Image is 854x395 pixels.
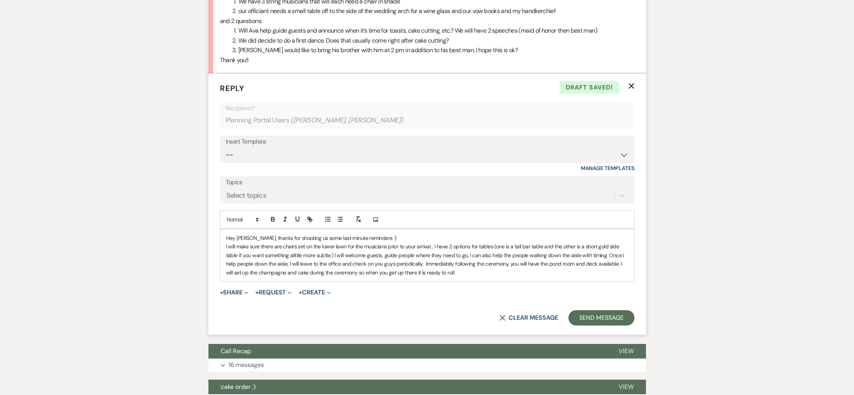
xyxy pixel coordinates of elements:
[226,242,628,277] p: I will make sure there are chairs set on the lower lawn for the musicians prior to your arrival.....
[229,36,634,46] li: We did decide to do a first dance. Does that usually come right after cake cutting?
[226,113,629,128] div: Planning Portal Users
[221,347,251,355] span: Call Recap
[208,380,606,394] button: cake order :)
[255,289,259,296] span: +
[229,45,634,55] li: [PERSON_NAME] would like to bring his brother with him at 2 pm in addition to his best man. I hop...
[220,55,634,65] p: Thank you!!
[560,81,619,94] span: Draft saved!
[229,26,634,36] li: Will Ava help guide guests and announce when it’s time for toasts, cake cutting, etc.? We will ha...
[581,165,634,172] a: Manage Templates
[226,136,629,147] div: Insert Template
[606,344,646,359] button: View
[208,359,646,372] button: 16 messages
[291,115,403,126] span: ( [PERSON_NAME], [PERSON_NAME] )
[220,83,244,93] span: Reply
[226,177,629,188] label: Topics
[606,380,646,394] button: View
[619,347,634,355] span: View
[619,383,634,391] span: View
[228,360,264,370] p: 16 messages
[299,289,330,296] button: Create
[208,344,606,359] button: Call Recap
[220,16,634,26] p: and 2 questions:
[220,289,249,296] button: Share
[568,310,634,326] button: Send Message
[226,103,629,113] p: Recipients*
[499,315,558,321] button: Clear message
[221,383,256,391] span: cake order :)
[299,289,302,296] span: +
[255,289,292,296] button: Request
[229,6,634,16] li: our officiant needs a small table off to the side of the wedding arch for a wine glass and our vo...
[226,234,628,242] p: Hey [PERSON_NAME], thanks for shooting us some last minute reminders :)
[220,289,223,296] span: +
[226,190,266,201] div: Select topics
